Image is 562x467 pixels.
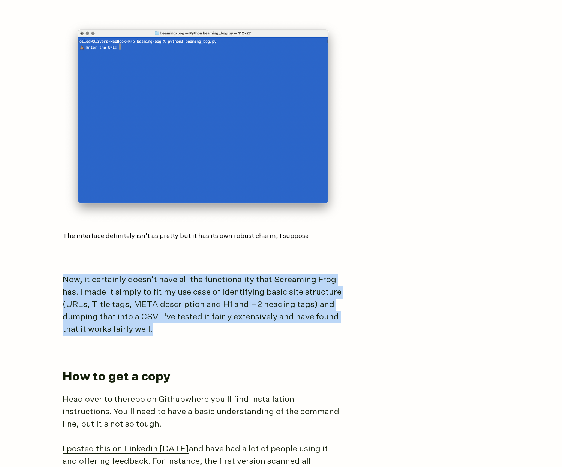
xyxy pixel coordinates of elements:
[63,19,344,223] img: The script churning away
[63,369,494,385] h2: How to get a copy
[63,274,344,336] p: Now, it certainly doesn't have all the functionality that Screaming Frog has. I made it simply to...
[63,445,189,454] a: I posted this on Linkedin [DATE]
[63,232,344,241] p: The interface definitely isn't as pretty but it has its own robust charm, I suppose
[63,394,344,431] p: Head over to the where you'll find installation instructions. You'll need to have a basic underst...
[127,395,185,404] a: repo on Github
